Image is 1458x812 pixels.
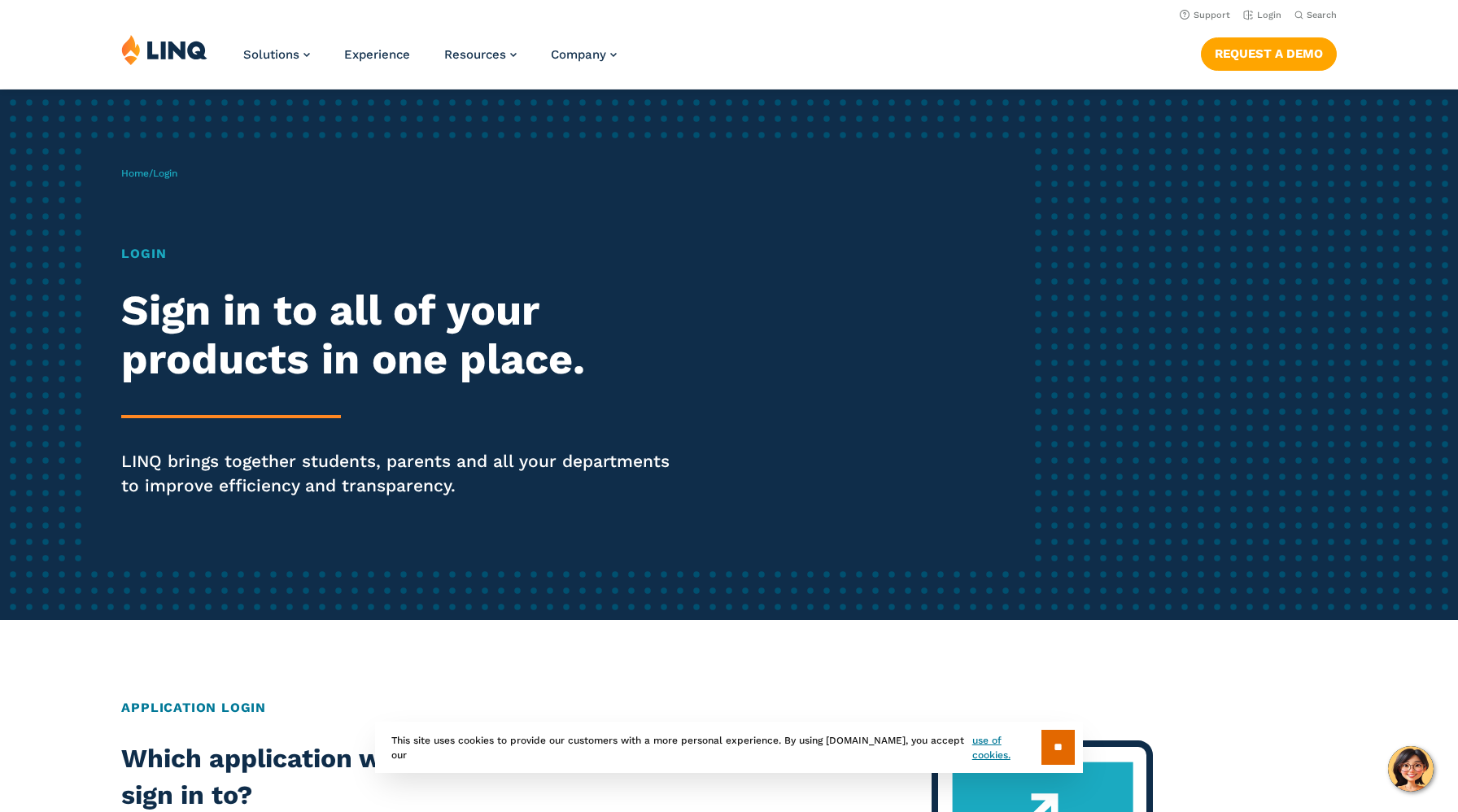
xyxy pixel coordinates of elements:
[551,47,606,62] span: Company
[1201,34,1337,70] nav: Button Navigation
[121,168,149,179] a: Home
[444,47,517,62] a: Resources
[121,286,683,384] h2: Sign in to all of your products in one place.
[1201,37,1337,70] a: Request a Demo
[121,168,177,179] span: /
[972,733,1041,762] a: use of cookies.
[121,698,1336,718] h2: Application Login
[444,47,506,62] span: Resources
[1294,9,1337,21] button: Open Search Bar
[243,34,617,88] nav: Primary Navigation
[121,34,207,65] img: LINQ | K‑12 Software
[1307,10,1337,20] span: Search
[153,168,177,179] span: Login
[121,449,683,498] p: LINQ brings together students, parents and all your departments to improve efficiency and transpa...
[375,722,1083,773] div: This site uses cookies to provide our customers with a more personal experience. By using [DOMAIN...
[243,47,299,62] span: Solutions
[344,47,410,62] a: Experience
[1180,10,1230,20] a: Support
[121,244,683,264] h1: Login
[1388,746,1434,792] button: Hello, have a question? Let’s chat.
[1243,10,1281,20] a: Login
[551,47,617,62] a: Company
[243,47,310,62] a: Solutions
